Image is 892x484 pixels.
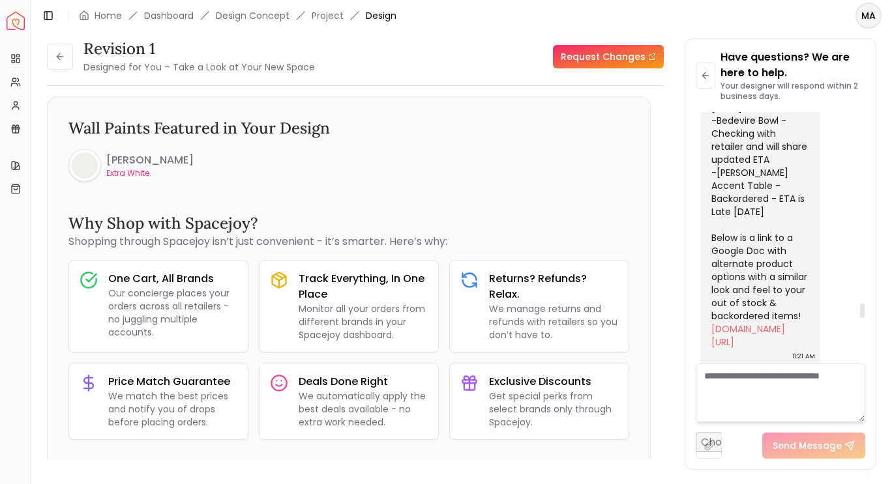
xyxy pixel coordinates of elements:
a: [DOMAIN_NAME][URL] [711,322,785,349]
p: Extra White [106,168,194,178]
a: Spacejoy [7,12,25,30]
p: We automatically apply the best deals available - no extra work needed. [299,390,428,429]
p: Monitor all your orders from different brands in your Spacejoy dashboard. [299,302,428,341]
nav: breadcrumb [79,9,396,22]
a: Project [312,9,344,22]
button: MA [855,3,882,29]
p: Have questions? We are here to help. [721,50,865,81]
a: Home [95,9,122,22]
a: [PERSON_NAME]Extra White [68,149,194,182]
h3: Why Shop with Spacejoy? [68,213,629,234]
div: 11:21 AM [792,350,815,363]
h3: One Cart, All Brands [108,271,237,287]
p: Our concierge places your orders across all retailers - no juggling multiple accounts. [108,287,237,339]
small: Designed for You – Take a Look at Your New Space [83,61,315,74]
p: Shopping through Spacejoy isn’t just convenient - it’s smarter. Here’s why: [68,234,629,249]
li: Design Concept [216,9,290,22]
p: Your designer will respond within 2 business days. [721,81,865,102]
span: MA [857,4,880,27]
h3: Revision 1 [83,38,315,59]
span: Design [366,9,396,22]
p: We manage returns and refunds with retailers so you don’t have to. [489,302,618,341]
p: Get special perks from select brands only through Spacejoy. [489,390,618,429]
p: We match the best prices and notify you of drops before placing orders. [108,390,237,429]
h6: [PERSON_NAME] [106,152,194,168]
h3: Wall Paints Featured in Your Design [68,118,629,139]
h3: Deals Done Right [299,374,428,390]
a: Request Changes [553,45,664,68]
h3: Price Match Guarantee [108,374,237,390]
h3: Exclusive Discounts [489,374,618,390]
h3: Returns? Refunds? Relax. [489,271,618,302]
img: Spacejoy Logo [7,12,25,30]
h3: Track Everything, In One Place [299,271,428,302]
a: Dashboard [144,9,194,22]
